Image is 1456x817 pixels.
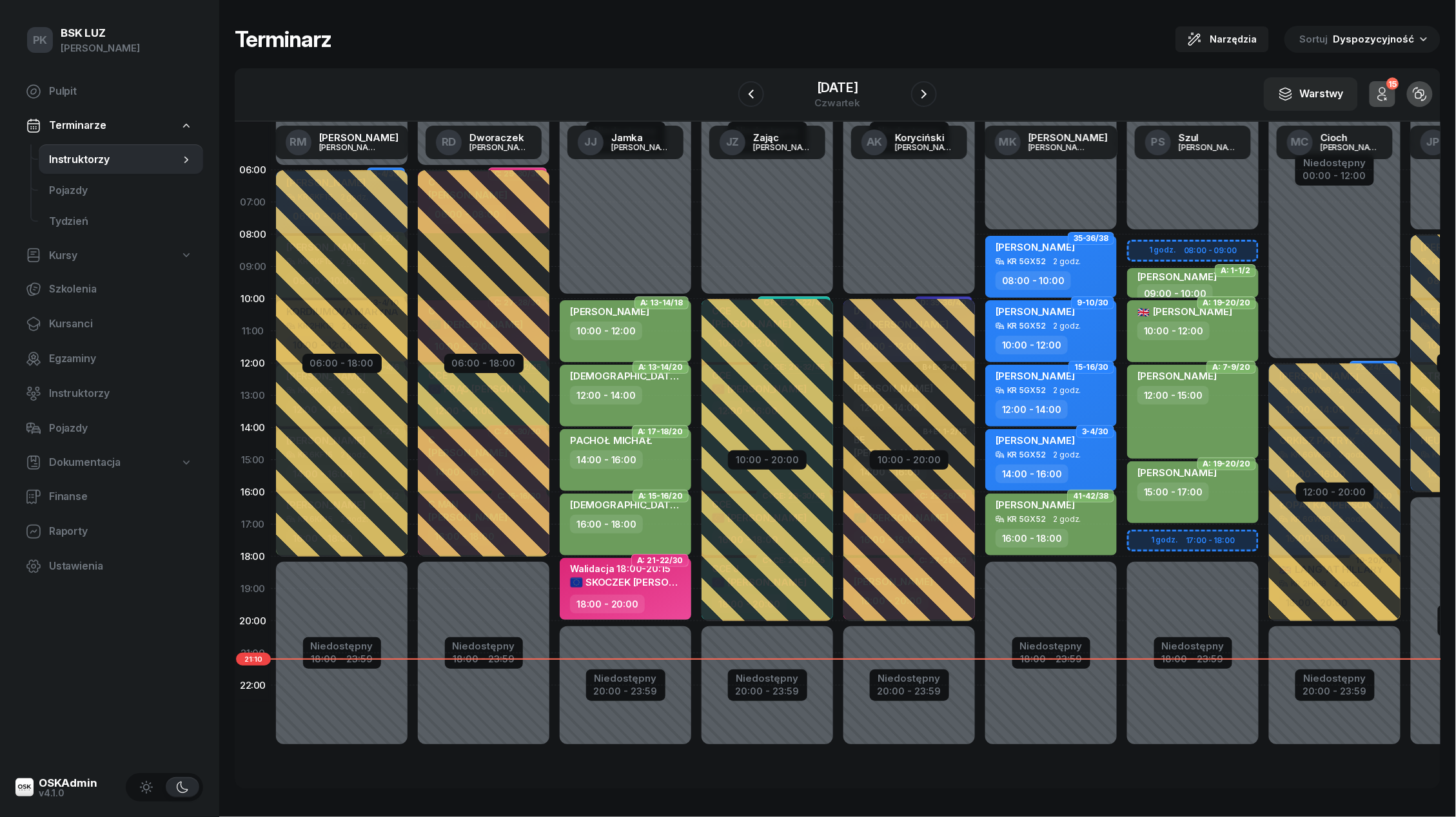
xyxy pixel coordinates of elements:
span: A: 13-14/20 [638,366,683,369]
span: A: 15-16/20 [638,495,683,497]
span: 🇬🇧 [1137,306,1150,318]
span: Tydzień [49,213,193,230]
span: 9-10/30 [1077,302,1108,304]
div: KR 5GX52 [1007,515,1046,523]
div: [PERSON_NAME] [319,133,398,142]
div: KR 5GX52 [1007,386,1046,394]
div: 12:00 - 14:00 [570,386,642,405]
a: JZZając[PERSON_NAME] [709,126,825,159]
span: 41-42/38 [1073,495,1108,497]
span: Egzaminy [49,351,193,367]
span: Pojazdy [49,420,193,437]
span: [PERSON_NAME] [1137,305,1232,318]
a: Ustawienia [15,551,203,582]
div: czwartek [815,98,861,108]
span: 2 godz. [1054,257,1081,266]
button: 10:00 - 20:00 [878,452,941,465]
div: 10:00 - 12:00 [570,322,642,340]
span: Pojazdy [49,182,193,199]
span: Terminarze [49,117,106,134]
div: [PERSON_NAME] [753,143,815,151]
button: Narzędzia [1176,26,1269,52]
div: [PERSON_NAME] [469,143,531,151]
button: Niedostępny18:00 - 23:59 [1162,639,1225,667]
span: [PERSON_NAME] [570,305,649,318]
div: Niedostępny [1303,673,1367,683]
a: Instruktorzy [15,378,203,409]
span: JP [1426,137,1440,148]
div: 14:00 - 16:00 [996,465,1068,483]
div: Jamka [611,133,673,142]
span: A: 1-1/2 [1221,269,1250,272]
span: RM [290,137,307,148]
span: Instruktorzy [49,385,193,402]
div: 06:00 [235,154,271,186]
div: 18:00 - 23:59 [453,651,515,664]
a: Terminarze [15,111,203,140]
a: Dokumentacja [15,448,203,477]
button: 06:00 - 18:00 [310,355,374,369]
div: [PERSON_NAME] [1321,143,1382,151]
div: 21:00 [235,637,271,669]
div: Warstwy [1278,86,1344,102]
span: 3-4/30 [1082,430,1108,433]
div: 20:00 - 23:59 [594,683,658,697]
div: [PERSON_NAME] [1028,133,1108,142]
div: [PERSON_NAME] [319,143,381,151]
a: Egzaminy [15,343,203,374]
div: 10:00 [235,283,271,315]
div: [PERSON_NAME] [61,40,140,57]
button: Niedostępny00:00 - 12:00 [1303,155,1366,184]
div: 16:00 [235,476,271,508]
button: 06:00 - 18:00 [452,355,516,369]
div: 20:00 [235,605,271,637]
span: PS [1151,137,1165,148]
div: 16:00 - 18:00 [570,515,643,533]
a: Tydzień [39,206,203,237]
div: BSK LUZ [61,28,140,39]
a: Pojazdy [15,413,203,444]
span: Narzędzia [1210,32,1257,47]
span: 2 godz. [1054,515,1081,524]
div: 09:00 [235,251,271,283]
span: JZ [726,137,740,148]
div: 12:00 [235,347,271,380]
div: [DATE] [815,81,861,94]
a: JJJamka[PERSON_NAME] [567,126,684,159]
span: JJ [584,137,597,148]
div: 22:00 [235,669,271,702]
span: [DEMOGRAPHIC_DATA] GRZEGORZ [570,370,738,382]
div: 12:00 - 20:00 [1304,484,1366,497]
div: [PERSON_NAME] [895,143,957,151]
button: Niedostępny18:00 - 23:59 [453,639,515,667]
div: 10:00 - 12:00 [1137,322,1210,340]
span: Raporty [49,523,193,540]
button: Warstwy [1264,77,1358,111]
span: Ustawienia [49,558,193,575]
div: KR 5GX52 [1007,450,1046,459]
div: Niedostępny [1020,641,1083,651]
img: logo-xs@2x.png [15,778,34,796]
div: [PERSON_NAME] [611,143,673,151]
span: Dyspozycyjność [1333,33,1415,45]
button: Sortuj Dyspozycyjność [1284,26,1441,53]
span: Kursy [49,247,77,264]
div: 18:00 - 23:59 [311,651,373,664]
span: A: 17-18/20 [638,430,683,433]
span: [PERSON_NAME] [996,241,1075,253]
span: [PERSON_NAME] [996,499,1075,511]
h1: Terminarz [235,28,331,51]
a: RDDworaczek[PERSON_NAME] [426,126,542,159]
span: [PERSON_NAME] [996,305,1075,318]
button: 15 [1370,81,1395,107]
div: 19:00 [235,573,271,605]
span: [PERSON_NAME] [996,434,1075,447]
div: Niedostępny [453,641,515,651]
span: AK [867,137,883,148]
span: A: 19-20/20 [1203,463,1250,465]
span: [PERSON_NAME] [1137,466,1217,479]
div: 07:00 [235,186,271,218]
